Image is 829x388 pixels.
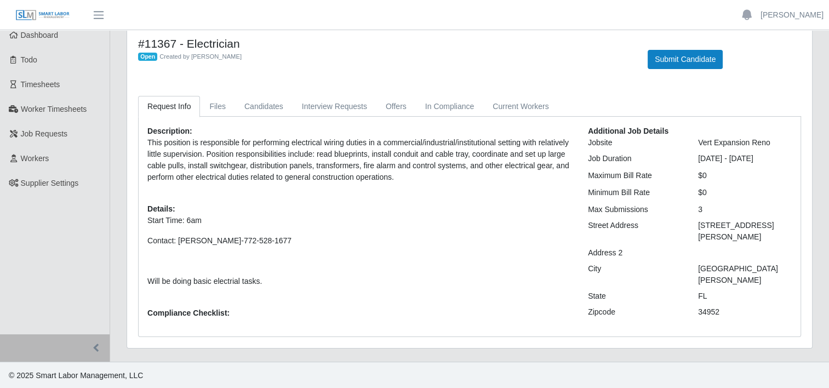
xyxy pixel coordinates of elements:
[416,96,484,117] a: In Compliance
[21,179,79,187] span: Supplier Settings
[690,204,800,215] div: 3
[21,105,87,113] span: Worker Timesheets
[761,9,824,21] a: [PERSON_NAME]
[690,153,800,164] div: [DATE] - [DATE]
[147,127,192,135] b: Description:
[15,9,70,21] img: SLM Logo
[138,96,200,117] a: Request Info
[21,154,49,163] span: Workers
[690,290,800,302] div: FL
[690,220,800,243] div: [STREET_ADDRESS][PERSON_NAME]
[147,235,571,247] p: Contact: [PERSON_NAME]-772-528-1677
[588,127,668,135] b: Additional Job Details
[648,50,723,69] button: Submit Candidate
[483,96,558,117] a: Current Workers
[21,55,37,64] span: Todo
[580,263,690,286] div: City
[690,263,800,286] div: [GEOGRAPHIC_DATA][PERSON_NAME]
[21,80,60,89] span: Timesheets
[376,96,416,117] a: Offers
[159,53,242,60] span: Created by [PERSON_NAME]
[690,306,800,318] div: 34952
[235,96,293,117] a: Candidates
[138,37,631,50] h4: #11367 - Electrician
[580,247,690,259] div: Address 2
[580,137,690,149] div: Jobsite
[293,96,376,117] a: Interview Requests
[147,215,571,226] p: Start Time: 6am
[580,290,690,302] div: State
[21,31,59,39] span: Dashboard
[200,96,235,117] a: Files
[9,371,143,380] span: © 2025 Smart Labor Management, LLC
[580,170,690,181] div: Maximum Bill Rate
[138,53,157,61] span: Open
[690,170,800,181] div: $0
[147,276,571,287] p: Will be doing basic electrial tasks.
[580,220,690,243] div: Street Address
[147,137,571,183] p: This position is responsible for performing electrical wiring duties in a commercial/industrial/i...
[147,204,175,213] b: Details:
[580,153,690,164] div: Job Duration
[147,309,230,317] b: Compliance Checklist:
[580,306,690,318] div: Zipcode
[580,204,690,215] div: Max Submissions
[580,187,690,198] div: Minimum Bill Rate
[21,129,68,138] span: Job Requests
[690,187,800,198] div: $0
[690,137,800,149] div: Vert Expansion Reno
